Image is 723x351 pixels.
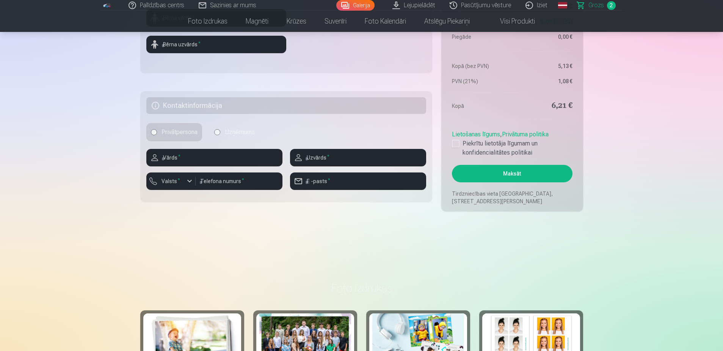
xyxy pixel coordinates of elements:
dd: 6,21 € [516,101,572,111]
a: Magnēti [237,11,278,32]
dt: Piegāde [452,33,508,41]
button: Maksāt [452,165,572,182]
input: Uzņēmums [214,129,220,135]
a: Krūzes [278,11,315,32]
a: Lietošanas līgums [452,131,500,138]
dd: 5,13 € [516,62,572,70]
dt: PVN (21%) [452,77,508,85]
span: Grozs [588,1,604,10]
dt: Kopā [452,101,508,111]
img: /fa3 [103,3,111,8]
input: Privātpersona [151,129,157,135]
h3: Foto izdrukas [146,281,577,295]
span: 2 [607,1,616,10]
button: Valsts* [146,172,196,190]
label: Piekrītu lietotāja līgumam un konfidencialitātes politikai [452,139,572,157]
label: Uzņēmums [210,123,259,141]
h5: Kontaktinformācija [146,97,427,114]
a: Atslēgu piekariņi [415,11,479,32]
p: Tirdzniecības vieta [GEOGRAPHIC_DATA], [STREET_ADDRESS][PERSON_NAME] [452,190,572,205]
a: Suvenīri [315,11,356,32]
label: Valsts [158,177,183,185]
dt: Kopā (bez PVN) [452,62,508,70]
dd: 1,08 € [516,77,572,85]
label: Privātpersona [146,123,202,141]
a: Foto izdrukas [179,11,237,32]
div: , [452,127,572,157]
a: Visi produkti [479,11,544,32]
a: Foto kalendāri [356,11,415,32]
dd: 0,00 € [516,33,572,41]
a: Privātuma politika [502,131,549,138]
